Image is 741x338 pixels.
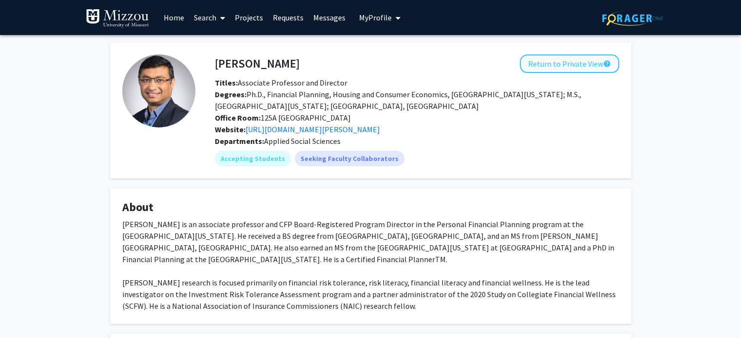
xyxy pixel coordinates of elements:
div: [PERSON_NAME] is an associate professor and CFP Board-Registered Program Director in the Personal... [122,218,619,312]
span: My Profile [359,13,392,22]
iframe: Chat [7,294,41,331]
h4: About [122,200,619,214]
img: ForagerOne Logo [602,11,663,26]
img: University of Missouri Logo [86,9,149,28]
mat-chip: Seeking Faculty Collaborators [295,151,404,166]
b: Departments: [215,136,264,146]
mat-icon: help [603,58,611,70]
span: Associate Professor and Director [215,78,347,88]
a: Requests [268,0,308,35]
span: Applied Social Sciences [264,136,341,146]
a: Home [159,0,189,35]
a: Opens in a new tab [246,125,380,134]
a: Messages [308,0,350,35]
span: 125A [GEOGRAPHIC_DATA] [215,113,351,123]
mat-chip: Accepting Students [215,151,291,166]
img: Profile Picture [122,54,195,127]
a: Projects [230,0,268,35]
a: Search [189,0,230,35]
b: Titles: [215,78,238,88]
b: Website: [215,125,246,134]
b: Office Room: [215,113,261,123]
span: Ph.D., Financial Planning, Housing and Consumer Economics, [GEOGRAPHIC_DATA][US_STATE]; M.S., [GE... [215,89,581,111]
b: Degrees: [215,89,247,99]
h4: [PERSON_NAME] [215,54,300,72]
button: Return to Private View [520,54,619,73]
